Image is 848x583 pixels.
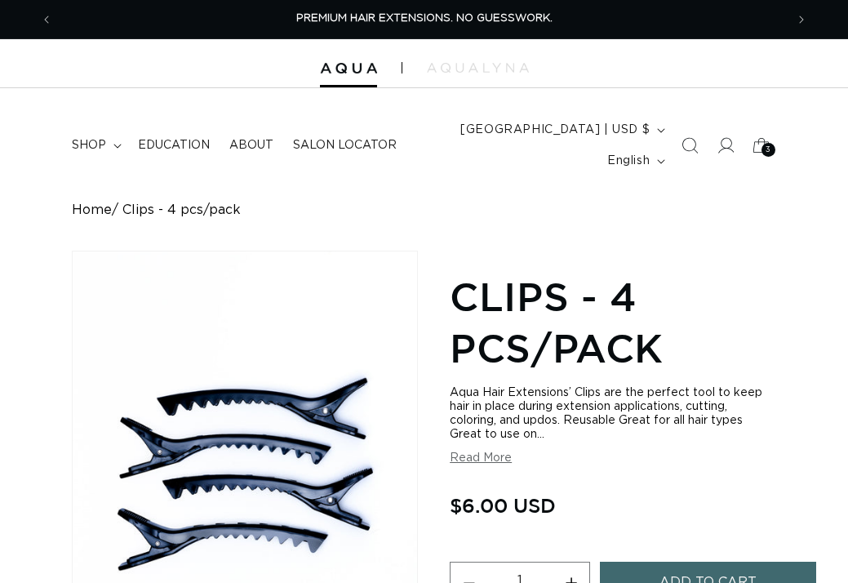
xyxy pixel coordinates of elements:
[220,128,283,162] a: About
[293,138,397,153] span: Salon Locator
[450,452,512,465] button: Read More
[766,143,771,157] span: 3
[597,145,672,176] button: English
[450,490,556,521] span: $6.00 USD
[427,63,529,73] img: aqualyna.com
[320,63,377,74] img: Aqua Hair Extensions
[450,386,776,442] div: Aqua Hair Extensions’ Clips are the perfect tool to keep hair in place during extension applicati...
[29,4,64,35] button: Previous announcement
[450,271,776,373] h1: Clips - 4 pcs/pack
[296,13,553,24] span: PREMIUM HAIR EXTENSIONS. NO GUESSWORK.
[72,202,112,218] a: Home
[72,138,106,153] span: shop
[122,202,241,218] span: Clips - 4 pcs/pack
[451,114,672,145] button: [GEOGRAPHIC_DATA] | USD $
[62,128,128,162] summary: shop
[138,138,210,153] span: Education
[72,202,776,218] nav: breadcrumbs
[128,128,220,162] a: Education
[784,4,819,35] button: Next announcement
[672,127,708,163] summary: Search
[229,138,273,153] span: About
[283,128,406,162] a: Salon Locator
[607,153,650,170] span: English
[460,122,650,139] span: [GEOGRAPHIC_DATA] | USD $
